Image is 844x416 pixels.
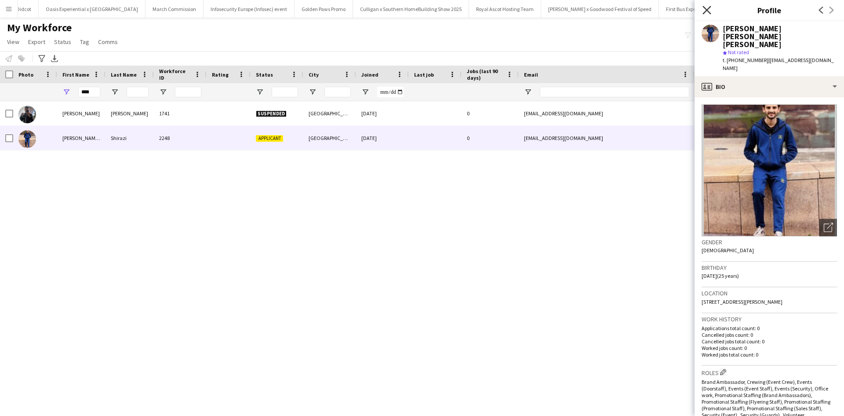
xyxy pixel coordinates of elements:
[54,38,71,46] span: Status
[541,0,659,18] button: [PERSON_NAME] x Goodwood Festival of Speed
[702,298,782,305] span: [STREET_ADDRESS][PERSON_NAME]
[57,126,105,150] div: [PERSON_NAME] [PERSON_NAME]
[39,0,146,18] button: Oasis Experiential x [GEOGRAPHIC_DATA]
[18,71,33,78] span: Photo
[80,38,89,46] span: Tag
[18,130,36,148] img: Syed Taimoor Shah Shirazi
[702,338,837,345] p: Cancelled jobs total count: 0
[78,87,100,97] input: First Name Filter Input
[256,88,264,96] button: Open Filter Menu
[51,36,75,48] a: Status
[702,247,754,254] span: [DEMOGRAPHIC_DATA]
[702,351,837,358] p: Worked jobs total count: 0
[377,87,404,97] input: Joined Filter Input
[702,368,837,377] h3: Roles
[462,101,519,125] div: 0
[702,325,837,331] p: Applications total count: 0
[154,126,207,150] div: 2248
[36,53,47,64] app-action-btn: Advanced filters
[256,71,273,78] span: Status
[76,36,93,48] a: Tag
[353,0,469,18] button: Culligan x Southern HomeBuilding Show 2025
[524,71,538,78] span: Email
[519,101,695,125] div: [EMAIL_ADDRESS][DOMAIN_NAME]
[702,289,837,297] h3: Location
[204,0,295,18] button: Infosecurity Europe (Infosec) event
[540,87,689,97] input: Email Filter Input
[105,126,154,150] div: Shirazi
[702,331,837,338] p: Cancelled jobs count: 0
[159,88,167,96] button: Open Filter Menu
[702,238,837,246] h3: Gender
[467,68,503,81] span: Jobs (last 90 days)
[159,68,191,81] span: Workforce ID
[57,101,105,125] div: [PERSON_NAME]
[309,88,316,96] button: Open Filter Menu
[18,106,36,123] img: Syed Ali
[7,38,19,46] span: View
[469,0,541,18] button: Royal Ascot Hosting Team
[723,57,768,63] span: t. [PHONE_NUMBER]
[95,36,121,48] a: Comms
[659,0,720,18] button: First Bus Experiential
[702,315,837,323] h3: Work history
[695,4,844,16] h3: Profile
[324,87,351,97] input: City Filter Input
[105,101,154,125] div: [PERSON_NAME]
[702,264,837,272] h3: Birthday
[272,87,298,97] input: Status Filter Input
[25,36,49,48] a: Export
[309,71,319,78] span: City
[519,126,695,150] div: [EMAIL_ADDRESS][DOMAIN_NAME]
[175,87,201,97] input: Workforce ID Filter Input
[154,101,207,125] div: 1741
[303,101,356,125] div: [GEOGRAPHIC_DATA]
[414,71,434,78] span: Last job
[303,126,356,150] div: [GEOGRAPHIC_DATA]
[361,71,378,78] span: Joined
[98,38,118,46] span: Comms
[4,36,23,48] a: View
[462,126,519,150] div: 0
[146,0,204,18] button: March Commission
[695,76,844,97] div: Bio
[723,25,837,48] div: [PERSON_NAME] [PERSON_NAME] [PERSON_NAME]
[62,88,70,96] button: Open Filter Menu
[7,21,72,34] span: My Workforce
[127,87,149,97] input: Last Name Filter Input
[256,135,283,142] span: Applicant
[256,110,287,117] span: Suspended
[28,38,45,46] span: Export
[111,71,137,78] span: Last Name
[212,71,229,78] span: Rating
[728,49,749,55] span: Not rated
[49,53,60,64] app-action-btn: Export XLSX
[702,345,837,351] p: Worked jobs count: 0
[524,88,532,96] button: Open Filter Menu
[111,88,119,96] button: Open Filter Menu
[723,57,834,71] span: | [EMAIL_ADDRESS][DOMAIN_NAME]
[819,219,837,236] div: Open photos pop-in
[62,71,89,78] span: First Name
[295,0,353,18] button: Golden Paws Promo
[356,126,409,150] div: [DATE]
[356,101,409,125] div: [DATE]
[702,272,739,279] span: [DATE] (25 years)
[702,104,837,236] img: Crew avatar or photo
[361,88,369,96] button: Open Filter Menu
